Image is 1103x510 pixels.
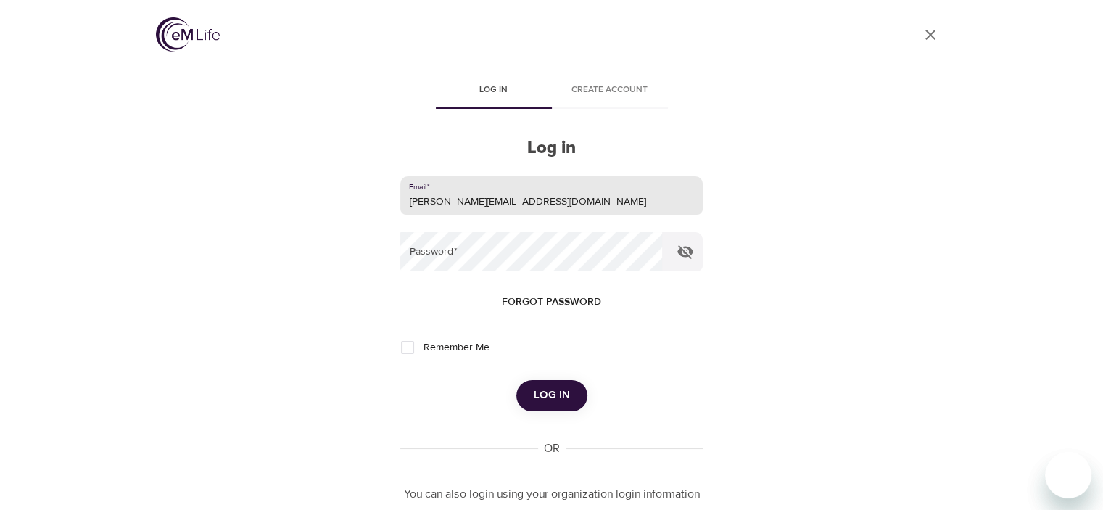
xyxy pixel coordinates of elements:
span: Create account [561,83,659,98]
button: Log in [516,380,587,411]
span: Log in [534,386,570,405]
div: OR [538,440,566,457]
a: close [913,17,948,52]
span: Log in [445,83,543,98]
span: Forgot password [502,293,601,311]
button: Forgot password [496,289,607,316]
span: Remember Me [423,340,489,355]
p: You can also login using your organization login information [400,486,702,503]
h2: Log in [400,138,702,159]
img: logo [156,17,220,52]
div: disabled tabs example [400,74,702,109]
iframe: Button to launch messaging window [1045,452,1091,498]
